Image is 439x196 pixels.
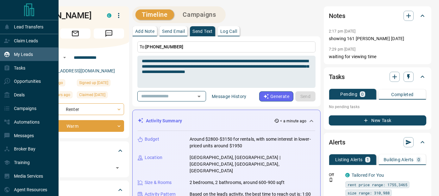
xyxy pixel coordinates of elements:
span: Email [60,28,91,39]
p: Location [145,154,162,161]
p: 1 [367,157,369,162]
h2: Notes [329,11,345,21]
h2: Alerts [329,137,345,147]
p: Add Note [135,29,154,34]
p: Log Call [220,29,237,34]
span: Message [94,28,124,39]
div: Tasks [329,69,426,84]
p: Off [329,172,342,178]
p: showing 161 [PERSON_NAME] [DATE] [329,35,426,42]
p: Completed [391,92,414,97]
span: size range: 310,988 [348,190,390,196]
p: To: [137,41,316,52]
span: rent price range: 1755,3465 [348,181,407,188]
h2: Tasks [329,72,345,82]
span: [PHONE_NUMBER] [145,44,183,49]
p: [GEOGRAPHIC_DATA], [GEOGRAPHIC_DATA] | [GEOGRAPHIC_DATA], [GEOGRAPHIC_DATA], [GEOGRAPHIC_DATA] [190,154,315,174]
p: Activity Summary [146,118,182,124]
div: Warm [27,120,124,132]
p: 0 [361,92,364,96]
p: Listing Alerts [335,157,363,162]
p: Send Email [162,29,185,34]
p: 7:29 pm [DATE] [329,47,356,52]
button: Timeline [135,9,174,20]
button: Message History [208,91,250,101]
div: Activity Summary< a minute ago [138,115,315,127]
p: < a minute ago [280,118,307,124]
button: Open [195,92,204,101]
p: Send Text [192,29,213,34]
span: Signed up [DATE] [79,80,108,86]
button: New Task [329,115,426,126]
div: Tags [27,143,124,158]
p: 0 [417,157,420,162]
p: Pending [340,92,357,96]
div: Renter [27,103,124,115]
p: Budget [145,136,159,143]
p: Building Alerts [384,157,414,162]
div: condos.ca [107,13,111,18]
span: Claimed [DATE] [79,92,105,98]
a: Tailored For You [352,173,384,178]
button: Open [113,163,122,172]
p: 2:17 pm [DATE] [329,29,356,34]
h1: [PERSON_NAME] [27,10,97,21]
p: No pending tasks [329,102,426,112]
a: [EMAIL_ADDRESS][DOMAIN_NAME] [44,68,115,73]
p: Around $2800-$3150 for rentals, with some interest in lower-priced units around $1950 [190,136,315,149]
div: Alerts [329,135,426,150]
div: Tue Sep 02 2025 [77,91,124,100]
p: 2 bedrooms, 2 bathrooms, around 600-900 sqft [190,179,285,186]
div: Mon Feb 26 2024 [77,79,124,88]
svg: Push Notification Only [329,178,333,182]
p: Size & Rooms [145,179,172,186]
button: Open [61,54,68,61]
div: condos.ca [345,173,350,177]
button: Campaigns [177,9,223,20]
p: waiting for viewing time [329,53,426,60]
button: Generate [259,91,293,101]
div: Notes [329,8,426,23]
